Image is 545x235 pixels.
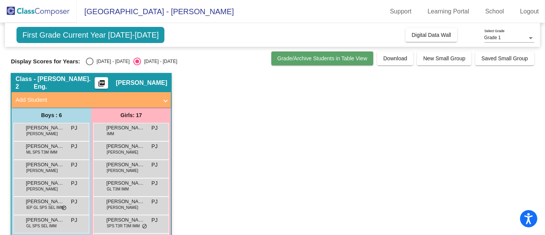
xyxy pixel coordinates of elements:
[26,124,64,132] span: [PERSON_NAME]
[16,27,164,43] span: First Grade Current Year [DATE]-[DATE]
[26,149,57,155] span: ML SPS T3M IMM
[106,142,144,150] span: [PERSON_NAME]
[77,5,234,18] span: [GEOGRAPHIC_DATA] - [PERSON_NAME]
[26,216,64,224] span: [PERSON_NAME]
[71,161,77,169] span: PJ
[26,179,64,187] span: [PERSON_NAME]
[151,142,158,151] span: PJ
[97,79,106,90] mat-icon: picture_as_pdf
[26,131,57,137] span: [PERSON_NAME]
[405,28,457,42] button: Digital Data Wall
[26,205,64,210] span: IEP GL SPS SEL IMM
[26,168,57,174] span: [PERSON_NAME]
[26,198,64,205] span: [PERSON_NAME]
[106,216,144,224] span: [PERSON_NAME]
[26,223,56,229] span: GL SPS SEL IMM
[26,186,57,192] span: [PERSON_NAME]
[277,55,368,61] span: Grade/Archive Students in Table View
[383,55,407,61] span: Download
[107,149,138,155] span: [PERSON_NAME]
[86,58,177,65] mat-radio-group: Select an option
[15,75,34,91] span: Class 2
[95,77,108,89] button: Print Students Details
[377,51,413,65] button: Download
[71,216,77,224] span: PJ
[116,79,167,87] span: [PERSON_NAME]
[11,58,80,65] span: Display Scores for Years:
[71,179,77,187] span: PJ
[417,51,471,65] button: New Small Group
[481,55,528,61] span: Saved Small Group
[94,58,130,65] div: [DATE] - [DATE]
[141,58,177,65] div: [DATE] - [DATE]
[422,5,476,18] a: Learning Portal
[106,124,144,132] span: [PERSON_NAME]
[106,161,144,169] span: [PERSON_NAME]
[384,5,418,18] a: Support
[151,179,158,187] span: PJ
[107,168,138,174] span: [PERSON_NAME]
[412,32,451,38] span: Digital Data Wall
[514,5,545,18] a: Logout
[151,161,158,169] span: PJ
[15,96,158,104] mat-panel-title: Add Student
[151,124,158,132] span: PJ
[151,216,158,224] span: PJ
[107,131,114,137] span: IMM
[107,186,129,192] span: GL T3M IMM
[71,198,77,206] span: PJ
[61,205,67,211] span: do_not_disturb_alt
[11,108,91,123] div: Boys : 6
[106,179,144,187] span: [PERSON_NAME]
[34,75,95,91] span: - [PERSON_NAME]. Eng.
[91,108,171,123] div: Girls: 17
[106,198,144,205] span: [PERSON_NAME]
[71,124,77,132] span: PJ
[71,142,77,151] span: PJ
[479,5,510,18] a: School
[107,205,138,210] span: [PERSON_NAME]
[151,198,158,206] span: PJ
[271,51,374,65] button: Grade/Archive Students in Table View
[107,223,140,229] span: SPS T3R T3M IMM
[484,35,501,40] span: Grade 1
[475,51,534,65] button: Saved Small Group
[26,161,64,169] span: [PERSON_NAME]
[423,55,465,61] span: New Small Group
[11,92,171,108] mat-expansion-panel-header: Add Student
[26,142,64,150] span: [PERSON_NAME]
[142,223,147,230] span: do_not_disturb_alt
